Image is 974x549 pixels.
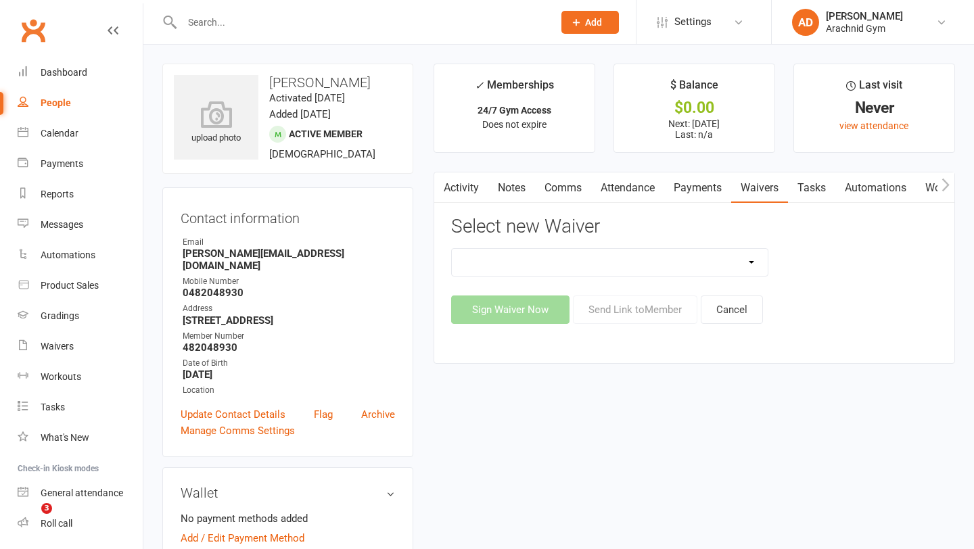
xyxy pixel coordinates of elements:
a: Workouts [18,362,143,392]
div: Gradings [41,310,79,321]
div: upload photo [174,101,258,145]
a: Waivers [18,331,143,362]
a: What's New [18,423,143,453]
div: Payments [41,158,83,169]
div: Reports [41,189,74,199]
div: Never [806,101,942,115]
span: Add [585,17,602,28]
iframe: Intercom live chat [14,503,46,535]
a: Attendance [591,172,664,204]
div: Dashboard [41,67,87,78]
div: Tasks [41,402,65,412]
div: General attendance [41,487,123,498]
a: Flag [314,406,333,423]
a: Add / Edit Payment Method [181,530,304,546]
div: Date of Birth [183,357,395,370]
div: Member Number [183,330,395,343]
div: Workouts [41,371,81,382]
strong: [PERSON_NAME][EMAIL_ADDRESS][DOMAIN_NAME] [183,247,395,272]
strong: 0482048930 [183,287,395,299]
div: Address [183,302,395,315]
div: Mobile Number [183,275,395,288]
i: ✓ [475,79,484,92]
a: Product Sales [18,270,143,301]
h3: Wallet [181,485,395,500]
button: Cancel [701,295,763,324]
a: Update Contact Details [181,406,285,423]
a: Automations [18,240,143,270]
a: Clubworx [16,14,50,47]
a: Comms [535,172,591,204]
a: Payments [18,149,143,179]
h3: [PERSON_NAME] [174,75,402,90]
div: People [41,97,71,108]
a: Manage Comms Settings [181,423,295,439]
div: [PERSON_NAME] [826,10,903,22]
span: Does not expire [482,119,547,130]
strong: 24/7 Gym Access [478,105,551,116]
input: Search... [178,13,544,32]
div: Arachnid Gym [826,22,903,34]
a: Archive [361,406,395,423]
a: Reports [18,179,143,210]
li: No payment methods added [181,510,395,527]
div: Email [183,236,395,249]
a: Tasks [788,172,835,204]
div: Location [183,384,395,397]
a: Automations [835,172,916,204]
div: Product Sales [41,280,99,291]
h3: Contact information [181,206,395,226]
div: $0.00 [626,101,762,115]
span: Settings [674,7,712,37]
button: Add [561,11,619,34]
strong: 482048930 [183,341,395,354]
div: $ Balance [670,76,718,101]
div: Memberships [475,76,554,101]
p: Next: [DATE] Last: n/a [626,118,762,140]
div: Waivers [41,341,74,352]
a: Calendar [18,118,143,149]
strong: [STREET_ADDRESS] [183,314,395,327]
div: Automations [41,249,95,260]
time: Added [DATE] [269,108,331,120]
a: Gradings [18,301,143,331]
a: Tasks [18,392,143,423]
strong: [DATE] [183,368,395,381]
a: People [18,88,143,118]
span: 3 [41,503,52,514]
a: General attendance kiosk mode [18,478,143,508]
span: Active member [289,128,363,139]
div: AD [792,9,819,36]
a: Notes [488,172,535,204]
a: Activity [434,172,488,204]
a: Dashboard [18,57,143,88]
div: Roll call [41,518,72,529]
a: Roll call [18,508,143,539]
h3: Select new Waiver [451,216,937,237]
span: [DEMOGRAPHIC_DATA] [269,148,375,160]
a: view attendance [839,120,908,131]
div: Last visit [846,76,902,101]
a: Waivers [731,172,788,204]
div: What's New [41,432,89,443]
a: Payments [664,172,731,204]
time: Activated [DATE] [269,92,345,104]
div: Messages [41,219,83,230]
div: Calendar [41,128,78,139]
a: Messages [18,210,143,240]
